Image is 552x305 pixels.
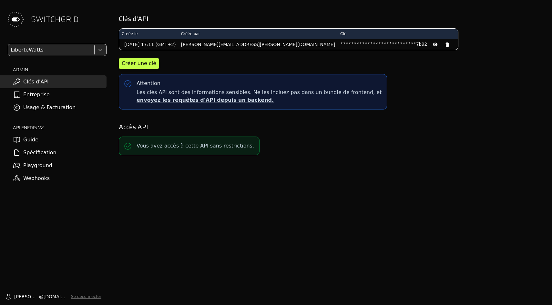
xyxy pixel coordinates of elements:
th: Créée par [179,29,338,39]
span: [PERSON_NAME] [14,293,39,300]
h2: Accès API [119,122,543,131]
span: Les clés API sont des informations sensibles. Ne les incluez pas dans un bundle de frontend, et [137,89,382,104]
img: Switchgrid Logo [5,9,26,30]
p: envoyez les requêtes d'API depuis un backend. [137,96,382,104]
button: Créer une clé [119,58,159,69]
span: [DOMAIN_NAME] [44,293,68,300]
td: [PERSON_NAME][EMAIL_ADDRESS][PERSON_NAME][DOMAIN_NAME] [179,39,338,50]
h2: API ENEDIS v2 [13,124,107,131]
div: Créer une clé [122,60,156,67]
button: Se déconnecter [71,294,101,299]
span: SWITCHGRID [31,14,79,24]
p: Vous avez accès à cette API sans restrictions. [137,142,254,150]
h2: ADMIN [13,66,107,73]
h2: Clés d'API [119,14,543,23]
span: @ [39,293,44,300]
div: Attention [137,80,160,87]
th: Créée le [119,29,179,39]
th: Clé [338,29,458,39]
td: [DATE] 17:11 (GMT+2) [119,39,179,50]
